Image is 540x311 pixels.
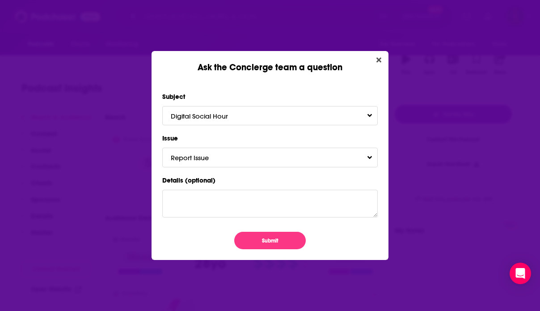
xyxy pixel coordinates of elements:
label: Subject [162,91,378,102]
button: Digital Social HourToggle Pronoun Dropdown [162,106,378,125]
label: Issue [162,132,378,144]
button: Submit [234,232,306,249]
div: Open Intercom Messenger [510,263,531,284]
span: Report Issue [171,153,227,162]
div: Ask the Concierge team a question [152,51,388,73]
label: Details (optional) [162,175,378,186]
button: Report IssueToggle Pronoun Dropdown [162,148,378,167]
button: Close [373,55,385,66]
span: Digital Social Hour [171,112,246,120]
